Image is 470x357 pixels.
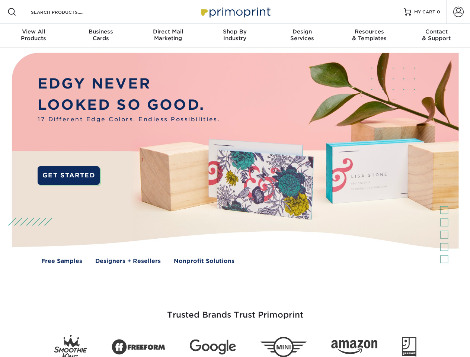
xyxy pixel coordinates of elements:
span: Contact [403,28,470,35]
a: Resources& Templates [336,24,403,48]
span: Resources [336,28,403,35]
img: Amazon [331,340,377,354]
h3: Trusted Brands Trust Primoprint [17,292,453,329]
a: GET STARTED [38,166,100,185]
img: Goodwill [402,337,416,357]
div: Cards [67,28,134,42]
a: DesignServices [269,24,336,48]
span: Shop By [201,28,268,35]
a: BusinessCards [67,24,134,48]
div: & Support [403,28,470,42]
span: 0 [437,9,440,15]
span: 17 Different Edge Colors. Endless Possibilities. [38,115,220,124]
div: Marketing [134,28,201,42]
span: Design [269,28,336,35]
p: EDGY NEVER [38,73,220,94]
input: SEARCH PRODUCTS..... [30,7,103,16]
a: Direct MailMarketing [134,24,201,48]
span: Business [67,28,134,35]
a: Nonprofit Solutions [174,257,234,266]
div: Industry [201,28,268,42]
img: Google [190,340,236,355]
a: Designers + Resellers [95,257,161,266]
span: MY CART [414,9,435,15]
img: Primoprint [198,4,272,20]
a: Shop ByIndustry [201,24,268,48]
div: & Templates [336,28,403,42]
p: LOOKED SO GOOD. [38,94,220,116]
span: Direct Mail [134,28,201,35]
div: Services [269,28,336,42]
a: Contact& Support [403,24,470,48]
a: Free Samples [41,257,82,266]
